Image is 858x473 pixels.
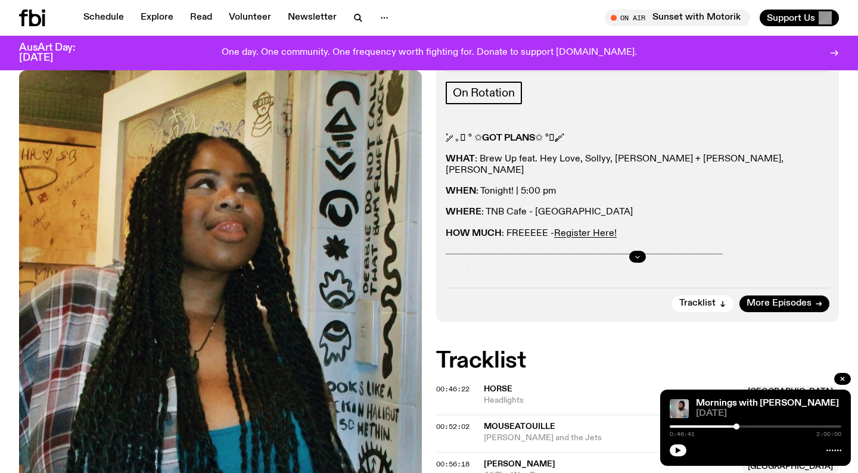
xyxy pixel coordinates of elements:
[554,229,617,238] a: Register Here!
[484,432,735,444] span: [PERSON_NAME] and the Jets
[436,422,470,431] span: 00:52:02
[183,10,219,26] a: Read
[760,10,839,26] button: Support Us
[672,295,733,312] button: Tracklist
[767,13,815,23] span: Support Us
[670,399,689,418] img: Kana Frazer is smiling at the camera with her head tilted slightly to her left. She wears big bla...
[747,299,812,308] span: More Episodes
[436,384,470,394] span: 00:46:22
[446,154,829,176] p: : Brew Up feat. Hey Love, Sollyy, [PERSON_NAME] + [PERSON_NAME], [PERSON_NAME]
[742,461,839,473] span: [GEOGRAPHIC_DATA]
[816,431,841,437] span: 2:00:00
[453,86,515,99] span: On Rotation
[605,10,750,26] button: On AirSunset with Motorik
[446,228,829,239] p: : FREEEEE -
[436,386,470,393] button: 00:46:22
[484,422,555,431] span: Mouseatouille
[446,82,522,104] a: On Rotation
[436,461,470,468] button: 00:56:18
[436,459,470,469] span: 00:56:18
[222,10,278,26] a: Volunteer
[446,186,829,197] p: : Tonight! | 5:00 pm
[446,186,476,196] strong: WHEN
[742,386,839,398] span: [GEOGRAPHIC_DATA]
[19,43,95,63] h3: AusArt Day: [DATE]
[281,10,344,26] a: Newsletter
[482,133,535,143] strong: GOT PLANS
[436,350,839,372] h2: Tracklist
[446,133,829,144] p: ˚ ༘ ｡𖦹 ° ✩ ✩ °𖦹｡ ༘˚
[446,207,829,218] p: : TNB Cafe - [GEOGRAPHIC_DATA]
[133,10,181,26] a: Explore
[484,385,512,393] span: horse
[679,299,716,308] span: Tracklist
[436,424,470,430] button: 00:52:02
[484,395,735,406] span: Headlights
[222,48,637,58] p: One day. One community. One frequency worth fighting for. Donate to support [DOMAIN_NAME].
[696,399,839,408] a: Mornings with [PERSON_NAME]
[670,431,695,437] span: 0:46:41
[484,460,555,468] span: [PERSON_NAME]
[446,207,481,217] strong: WHERE
[696,409,841,418] span: [DATE]
[76,10,131,26] a: Schedule
[446,154,475,164] strong: WHAT
[739,295,829,312] a: More Episodes
[446,229,502,238] strong: HOW MUCH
